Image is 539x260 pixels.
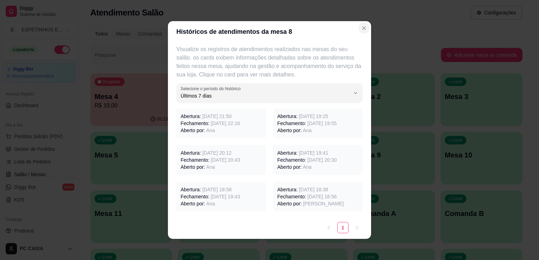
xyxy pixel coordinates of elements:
p: Aberto por: [277,163,358,171]
li: Previous Page [323,222,334,233]
span: [DATE] 20:12 [202,150,231,156]
li: Next Page [351,222,363,233]
span: Ana [206,128,215,133]
header: Históricos de atendimentos da mesa 8 [168,21,371,42]
span: Ana [206,201,215,206]
p: Fechamento: [181,193,262,200]
p: Abertura: [181,113,262,120]
p: Aberto por: [181,200,262,207]
span: [DATE] 18:58 [202,187,231,192]
span: Ana [303,164,311,170]
p: Abertura: [181,186,262,193]
span: left [327,225,331,230]
p: Abertura: [277,113,358,120]
p: Abertura: [181,149,262,156]
span: Ana [206,164,215,170]
p: Fechamento: [181,156,262,163]
p: Aberto por: [277,200,358,207]
p: Fechamento: [277,156,358,163]
span: [PERSON_NAME] [303,201,344,206]
span: [DATE] 19:25 [299,113,328,119]
span: [DATE] 19:43 [211,194,240,199]
p: Abertura: [277,149,358,156]
p: Fechamento: [277,120,358,127]
span: [DATE] 18:56 [308,194,337,199]
p: Abertura: [277,186,358,193]
span: [DATE] 19:41 [299,150,328,156]
p: Fechamento: [181,120,262,127]
p: Aberto por: [181,127,262,134]
span: [DATE] 21:50 [202,113,231,119]
span: right [355,225,359,230]
p: Aberto por: [277,127,358,134]
span: [DATE] 20:30 [308,157,337,163]
span: Últimos 7 dias [181,92,350,99]
span: [DATE] 19:55 [308,120,337,126]
p: Aberto por: [181,163,262,171]
span: [DATE] 20:43 [211,157,240,163]
li: 1 [337,222,349,233]
span: [DATE] 22:16 [211,120,240,126]
p: Fechamento: [277,193,358,200]
button: right [351,222,363,233]
span: [DATE] 18:38 [299,187,328,192]
a: 1 [338,222,348,233]
button: Close [358,23,370,34]
button: Selecione o período do históricoÚltimos 7 dias [176,83,363,103]
button: left [323,222,334,233]
p: Visualize os registros de atendimentos realizados nas mesas do seu salão. os cards exibem informa... [176,45,363,79]
label: Selecione o período do histórico [181,86,243,92]
span: Ana [303,128,311,133]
